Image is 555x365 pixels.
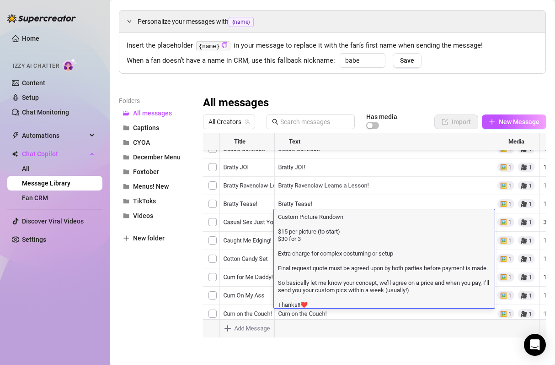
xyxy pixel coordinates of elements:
[133,168,159,175] span: Foxtober
[366,114,397,120] article: Has media
[133,139,150,146] span: CYOA
[123,139,129,146] span: folder
[13,62,59,71] span: Izzy AI Chatter
[7,14,76,23] img: logo-BBDzfeDw.svg
[22,109,69,116] a: Chat Monitoring
[119,164,192,179] button: Foxtober
[119,179,192,194] button: Menus! New
[119,194,192,208] button: TikToks
[119,11,545,33] div: Personalize your messages with{name}
[119,231,192,245] button: New folder
[127,40,538,51] span: Insert the placeholder in your message to replace it with the fan’s first name when sending the m...
[22,180,70,187] a: Message Library
[22,165,30,172] a: All
[489,119,495,125] span: plus
[482,114,546,129] button: New Message
[22,194,48,202] a: Fan CRM
[123,110,129,116] span: folder-open
[22,128,87,143] span: Automations
[123,235,129,241] span: plus
[22,94,39,101] a: Setup
[133,212,153,219] span: Videos
[127,55,335,66] span: When a fan doesn’t have a name in CRM, use this fallback nickname:
[133,124,159,131] span: Captions
[133,109,172,117] span: All messages
[12,132,19,139] span: thunderbolt
[127,18,132,24] span: expanded
[138,16,538,27] span: Personalize your messages with
[274,212,495,308] textarea: Custom Picture Rundown $15 per picture (to start) $30 for 3 Extra charge for complex costuming or...
[499,118,539,125] span: New Message
[272,119,278,125] span: search
[119,208,192,223] button: Videos
[119,106,192,120] button: All messages
[203,96,269,110] h3: All messages
[22,35,39,42] a: Home
[222,42,228,49] button: Click to Copy
[208,115,250,129] span: All Creators
[133,234,165,242] span: New folder
[400,57,414,64] span: Save
[119,150,192,164] button: December Menu
[22,218,84,225] a: Discover Viral Videos
[133,183,169,190] span: Menus! New
[63,58,77,71] img: AI Chatter
[12,151,18,157] img: Chat Copilot
[22,79,45,87] a: Content
[133,197,156,205] span: TikToks
[123,198,129,204] span: folder
[393,53,422,68] button: Save
[280,117,349,127] input: Search messages
[22,147,87,161] span: Chat Copilot
[123,154,129,160] span: folder
[22,236,46,243] a: Settings
[123,183,129,190] span: folder
[524,334,546,356] div: Open Intercom Messenger
[119,135,192,150] button: CYOA
[119,120,192,135] button: Captions
[434,114,478,129] button: Import
[123,125,129,131] span: folder
[123,169,129,175] span: folder
[133,153,181,161] span: December Menu
[119,96,192,106] article: Folders
[229,17,254,27] span: {name}
[123,212,129,219] span: folder
[245,119,250,125] span: team
[222,42,228,48] span: copy
[196,41,230,51] code: {name}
